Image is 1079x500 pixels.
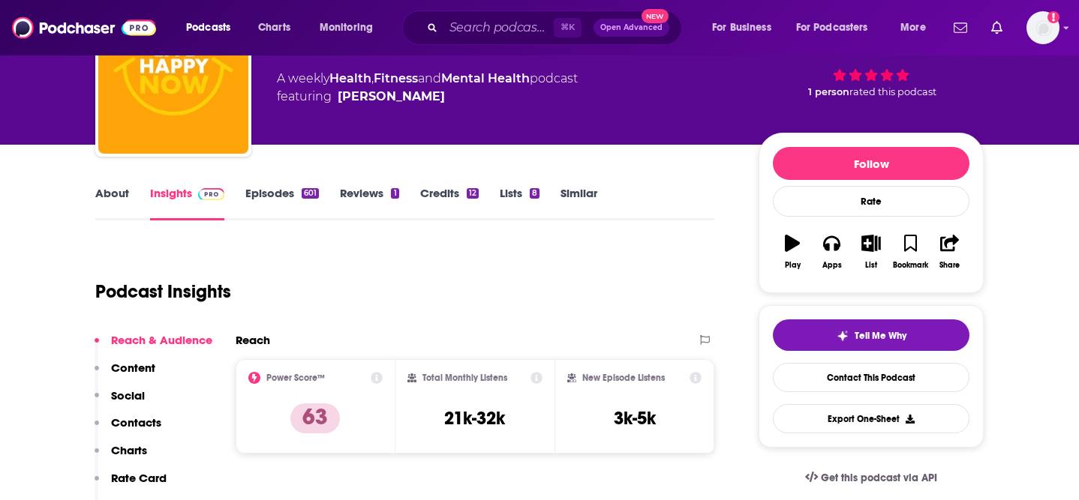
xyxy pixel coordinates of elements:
div: 8 [530,188,539,199]
svg: Add a profile image [1047,11,1059,23]
h2: Reach [236,333,270,347]
button: Follow [773,147,969,180]
a: Contact This Podcast [773,363,969,392]
a: Show notifications dropdown [985,15,1008,40]
button: open menu [890,16,945,40]
span: Podcasts [186,17,230,38]
button: Bookmark [891,225,930,279]
span: More [900,17,926,38]
p: Social [111,388,145,403]
div: Rate [773,186,969,217]
div: [PERSON_NAME] [338,88,445,106]
span: For Podcasters [796,17,868,38]
p: Rate Card [111,471,167,485]
img: Live Happy Now [98,4,248,154]
img: User Profile [1026,11,1059,44]
div: 601 [302,188,319,199]
a: InsightsPodchaser Pro [150,186,224,220]
a: Show notifications dropdown [948,15,973,40]
a: Reviews1 [340,186,398,220]
button: Rate Card [95,471,167,499]
button: Export One-Sheet [773,404,969,433]
span: ⌘ K [554,18,582,37]
span: New [642,9,669,23]
a: Fitness [374,71,418,85]
a: Credits12 [420,186,479,220]
button: List [852,225,891,279]
span: For Business [712,17,771,38]
img: Podchaser Pro [198,188,224,200]
button: Contacts [95,415,161,443]
h3: 3k-5k [614,407,656,430]
div: Apps [822,261,842,270]
div: Play [785,261,801,270]
a: Lists8 [500,186,539,220]
div: 63 1 personrated this podcast [759,14,984,107]
button: open menu [702,16,790,40]
img: Podchaser - Follow, Share and Rate Podcasts [12,13,156,42]
button: open menu [786,16,890,40]
h2: Total Monthly Listens [422,373,507,383]
h2: New Episode Listens [582,373,665,383]
div: List [865,261,877,270]
button: Reach & Audience [95,333,212,361]
div: A weekly podcast [277,70,578,106]
p: Content [111,361,155,375]
span: Tell Me Why [855,330,906,342]
div: 12 [467,188,479,199]
button: Charts [95,443,147,471]
a: Similar [561,186,597,220]
button: open menu [309,16,392,40]
a: Charts [248,16,299,40]
a: Health [329,71,371,85]
h1: Podcast Insights [95,280,231,303]
button: Share [930,225,969,279]
span: rated this podcast [849,86,936,97]
a: Get this podcast via API [793,460,949,496]
a: About [95,186,129,220]
h2: Power Score™ [266,373,325,383]
span: 1 person [808,86,849,97]
button: Content [95,361,155,388]
button: Apps [812,225,851,279]
p: Charts [111,443,147,457]
a: Episodes601 [245,186,319,220]
p: Reach & Audience [111,333,212,347]
button: Social [95,388,145,416]
span: featuring [277,88,578,106]
a: Mental Health [441,71,530,85]
button: Play [773,225,812,279]
p: 63 [290,403,340,433]
div: Share [939,261,960,270]
p: Contacts [111,415,161,430]
button: tell me why sparkleTell Me Why [773,319,969,351]
button: Open AdvancedNew [594,19,669,37]
span: Logged in as megcassidy [1026,11,1059,44]
button: open menu [176,16,250,40]
span: Open Advanced [600,24,663,31]
div: Search podcasts, credits, & more... [416,10,696,45]
span: Monitoring [320,17,373,38]
span: Charts [258,17,290,38]
span: Get this podcast via API [821,472,937,484]
span: and [418,71,441,85]
h3: 21k-32k [444,407,505,430]
span: , [371,71,374,85]
div: Bookmark [893,261,928,270]
button: Show profile menu [1026,11,1059,44]
input: Search podcasts, credits, & more... [443,16,554,40]
img: tell me why sparkle [837,330,849,342]
div: 1 [391,188,398,199]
